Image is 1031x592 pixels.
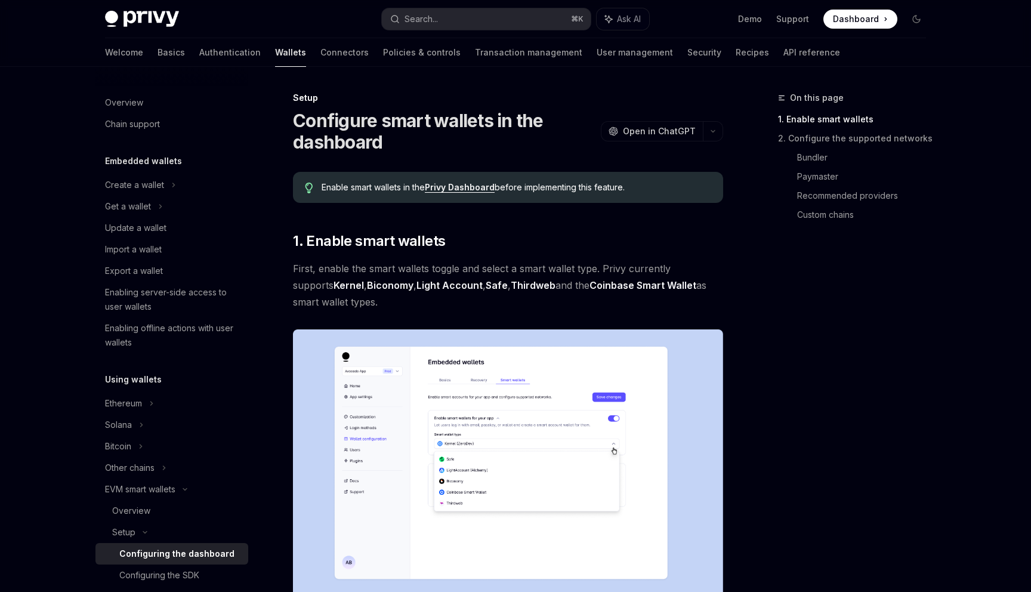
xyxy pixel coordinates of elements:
[105,38,143,67] a: Welcome
[105,242,162,257] div: Import a wallet
[105,321,241,350] div: Enabling offline actions with user wallets
[105,264,163,278] div: Export a wallet
[738,13,762,25] a: Demo
[623,125,696,137] span: Open in ChatGPT
[797,186,936,205] a: Recommended providers
[105,482,175,497] div: EVM smart wallets
[783,38,840,67] a: API reference
[105,418,132,432] div: Solana
[293,110,596,153] h1: Configure smart wallets in the dashboard
[597,8,649,30] button: Ask AI
[778,129,936,148] a: 2. Configure the supported networks
[797,205,936,224] a: Custom chains
[95,565,248,586] a: Configuring the SDK
[833,13,879,25] span: Dashboard
[105,11,179,27] img: dark logo
[95,317,248,353] a: Enabling offline actions with user wallets
[823,10,897,29] a: Dashboard
[95,543,248,565] a: Configuring the dashboard
[105,396,142,411] div: Ethereum
[571,14,584,24] span: ⌘ K
[797,167,936,186] a: Paymaster
[199,38,261,67] a: Authentication
[367,279,413,292] a: Biconomy
[95,113,248,135] a: Chain support
[334,279,364,292] a: Kernel
[617,13,641,25] span: Ask AI
[907,10,926,29] button: Toggle dark mode
[293,232,445,251] span: 1. Enable smart wallets
[797,148,936,167] a: Bundler
[105,199,151,214] div: Get a wallet
[776,13,809,25] a: Support
[475,38,582,67] a: Transaction management
[601,121,703,141] button: Open in ChatGPT
[383,38,461,67] a: Policies & controls
[305,183,313,193] svg: Tip
[95,217,248,239] a: Update a wallet
[95,282,248,317] a: Enabling server-side access to user wallets
[597,38,673,67] a: User management
[105,154,182,168] h5: Embedded wallets
[95,92,248,113] a: Overview
[95,500,248,522] a: Overview
[105,285,241,314] div: Enabling server-side access to user wallets
[293,260,723,310] span: First, enable the smart wallets toggle and select a smart wallet type. Privy currently supports ,...
[158,38,185,67] a: Basics
[405,12,438,26] div: Search...
[320,38,369,67] a: Connectors
[687,38,721,67] a: Security
[105,178,164,192] div: Create a wallet
[105,117,160,131] div: Chain support
[105,461,155,475] div: Other chains
[511,279,555,292] a: Thirdweb
[589,279,696,292] a: Coinbase Smart Wallet
[105,95,143,110] div: Overview
[95,260,248,282] a: Export a wallet
[486,279,508,292] a: Safe
[425,182,495,193] a: Privy Dashboard
[322,181,711,193] span: Enable smart wallets in the before implementing this feature.
[275,38,306,67] a: Wallets
[736,38,769,67] a: Recipes
[778,110,936,129] a: 1. Enable smart wallets
[95,239,248,260] a: Import a wallet
[105,439,131,454] div: Bitcoin
[119,547,234,561] div: Configuring the dashboard
[105,221,166,235] div: Update a wallet
[119,568,199,582] div: Configuring the SDK
[112,525,135,539] div: Setup
[790,91,844,105] span: On this page
[416,279,483,292] a: Light Account
[112,504,150,518] div: Overview
[382,8,591,30] button: Search...⌘K
[293,92,723,104] div: Setup
[105,372,162,387] h5: Using wallets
